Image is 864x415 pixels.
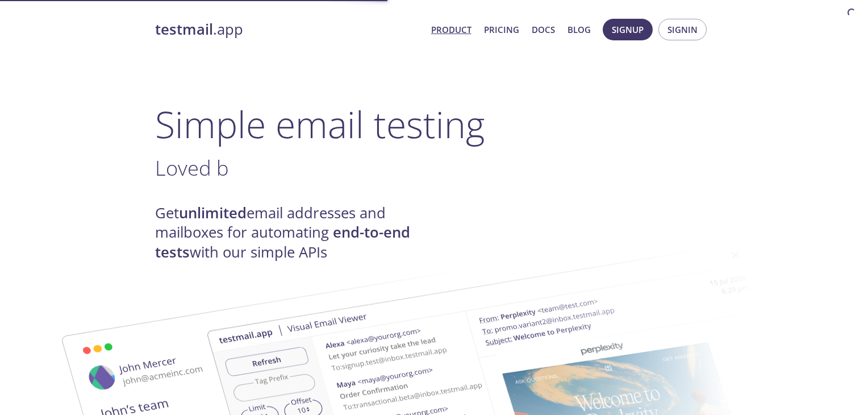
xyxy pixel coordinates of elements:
button: Signin [658,19,707,40]
span: Loved b [155,153,229,182]
h4: Get email addresses and mailboxes for automating with our simple APIs [155,204,432,262]
a: Docs [532,22,555,37]
a: Blog [567,22,591,37]
h1: Simple email testing [155,102,709,146]
a: testmail.app [155,20,422,39]
span: Signup [612,22,644,37]
strong: end-to-end tests [155,222,410,262]
span: Signin [667,22,698,37]
a: Pricing [484,22,519,37]
button: Signup [603,19,653,40]
strong: unlimited [179,203,247,223]
strong: testmail [155,19,213,39]
a: Product [431,22,471,37]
